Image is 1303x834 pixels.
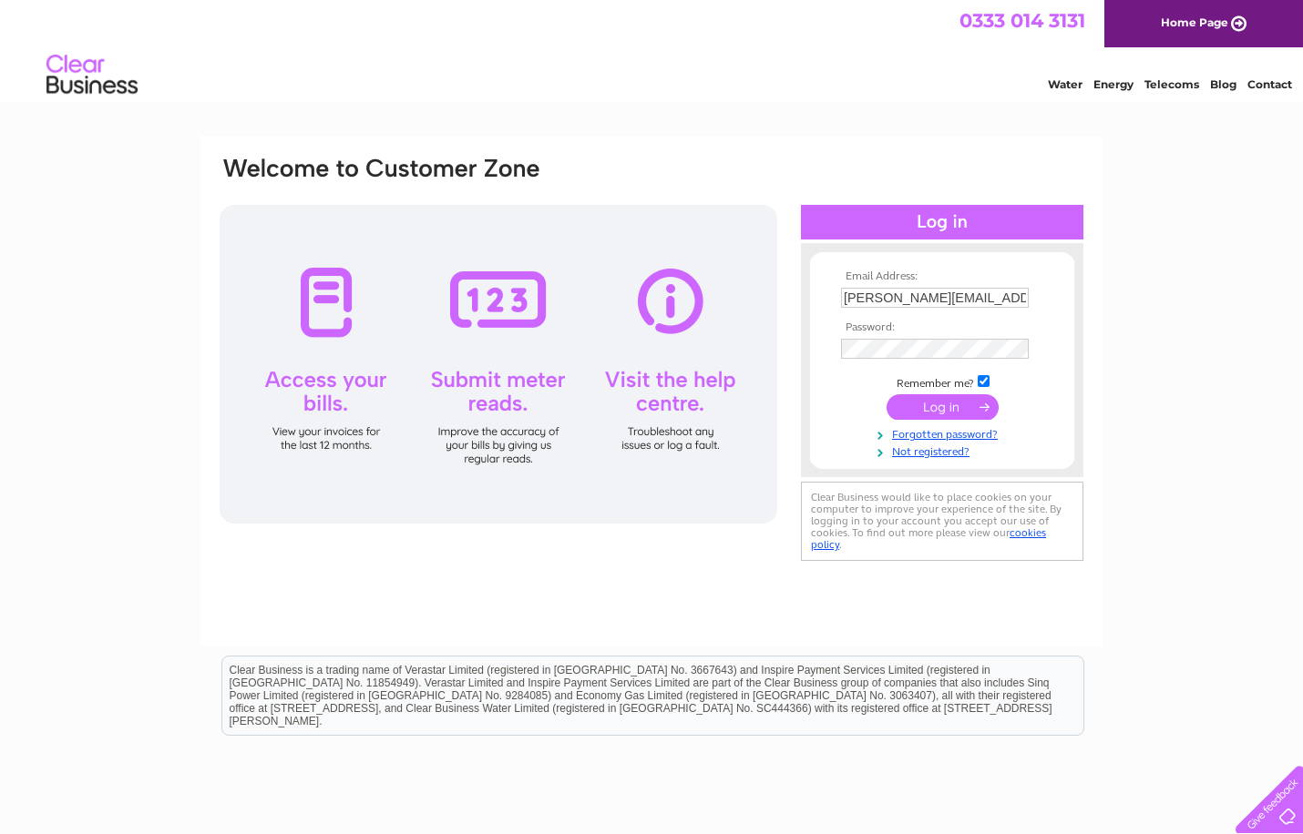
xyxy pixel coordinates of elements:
[801,482,1083,561] div: Clear Business would like to place cookies on your computer to improve your experience of the sit...
[836,321,1048,334] th: Password:
[841,442,1048,459] a: Not registered?
[1093,77,1134,91] a: Energy
[811,526,1046,551] a: cookies policy
[959,9,1085,32] a: 0333 014 3131
[1210,77,1236,91] a: Blog
[46,47,139,103] img: logo.png
[1247,77,1292,91] a: Contact
[1048,77,1082,91] a: Water
[887,394,999,420] input: Submit
[836,372,1048,391] td: Remember me?
[1144,77,1199,91] a: Telecoms
[222,10,1083,88] div: Clear Business is a trading name of Verastar Limited (registered in [GEOGRAPHIC_DATA] No. 3667643...
[841,424,1048,442] a: Forgotten password?
[836,270,1048,283] th: Email Address:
